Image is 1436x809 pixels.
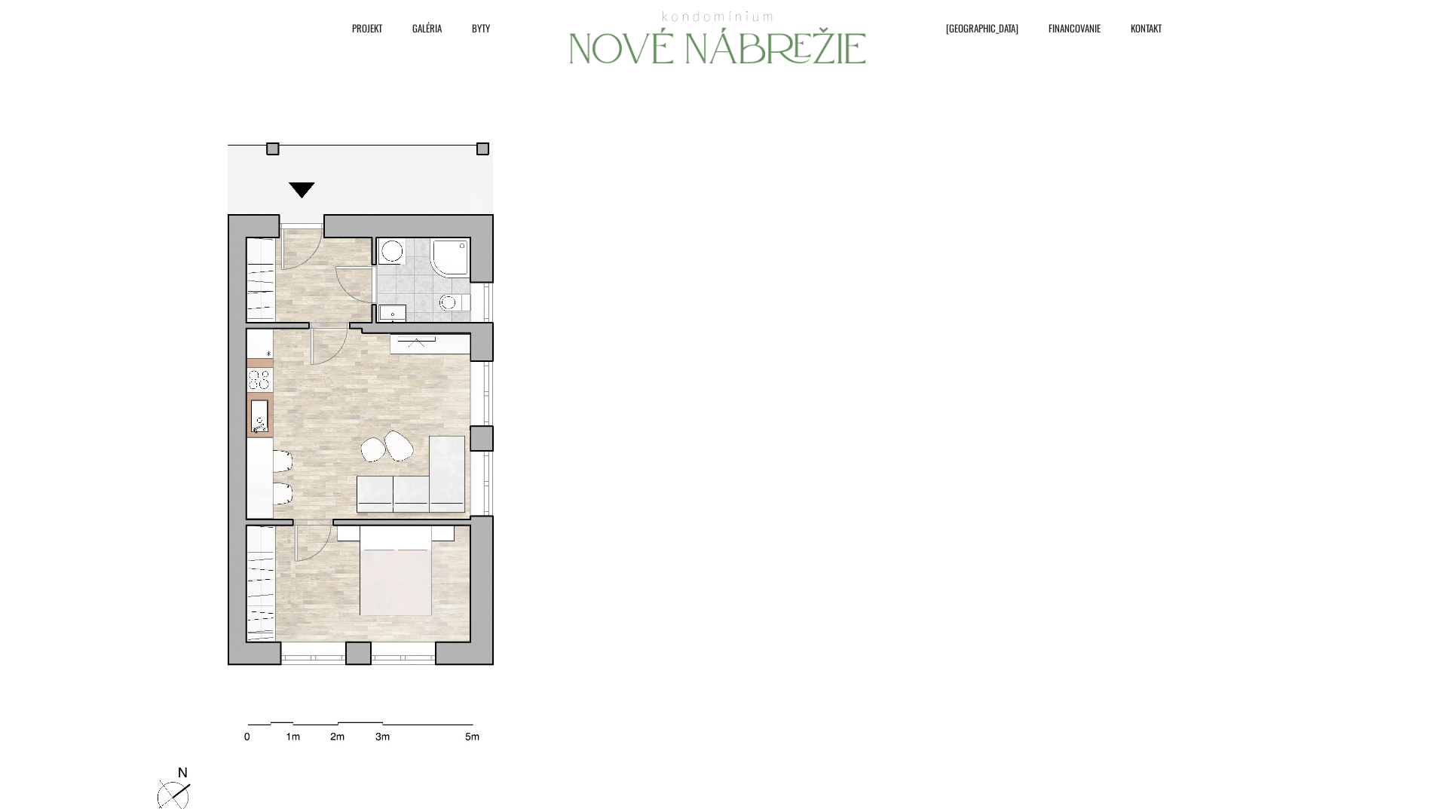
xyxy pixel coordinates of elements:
span: Projekt [352,17,382,39]
a: Galéria [390,17,449,39]
a: [GEOGRAPHIC_DATA] [923,17,1026,39]
a: Projekt [329,17,390,39]
span: Kontakt [1131,17,1162,39]
a: Byty [449,17,498,39]
span: Financovanie [1049,17,1101,39]
span: Galéria [412,17,442,39]
a: Kontakt [1108,17,1169,39]
span: Byty [472,17,490,39]
span: [GEOGRAPHIC_DATA] [946,17,1018,39]
a: Financovanie [1026,17,1108,39]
